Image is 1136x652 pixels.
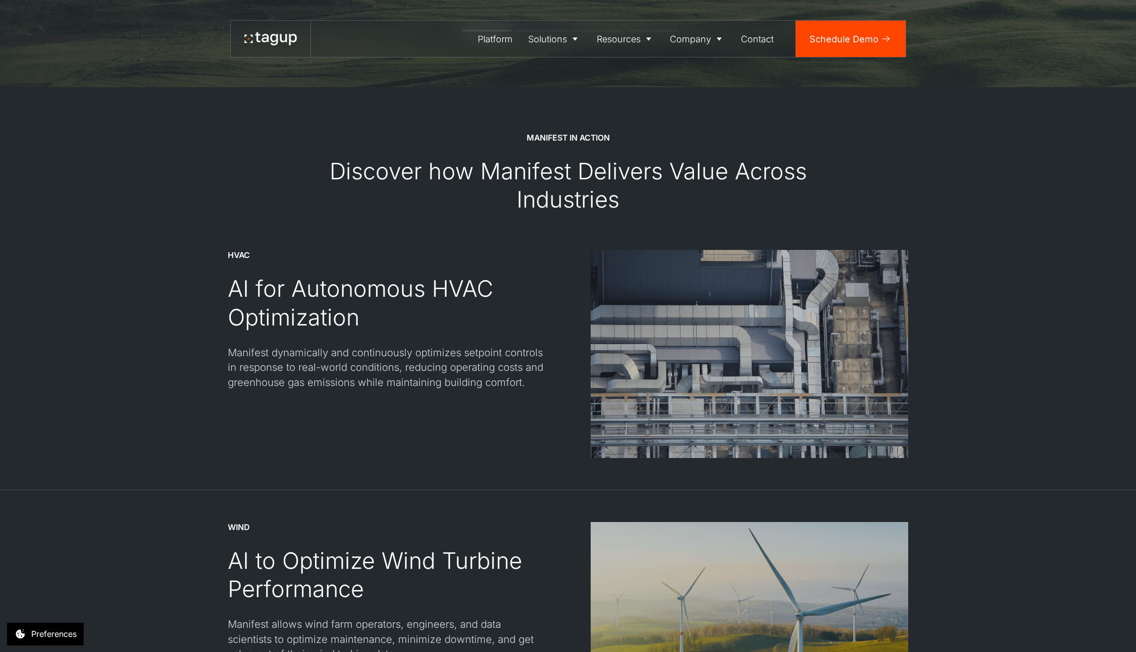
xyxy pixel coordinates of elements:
div: Manifest dynamically and continuously optimizes setpoint controls in response to real-world condi... [228,345,545,389]
a: Platform [470,21,521,57]
a: Solutions [521,21,589,57]
div: MANIFEST IN ACTION [527,133,610,144]
a: Resources [589,21,662,57]
div: Contact [741,32,774,46]
div: Company [670,32,711,46]
div: Platform [478,32,513,46]
div: WIND [228,522,249,533]
div: Schedule Demo [809,32,878,46]
div: AI for Autonomous HVAC Optimization [228,275,545,332]
div: Discover how Manifest Delivers Value Across Industries [319,157,817,214]
div: Preferences [31,628,77,640]
div: AI to Optimize Wind Turbine Performance [228,547,545,604]
div: HVAC [228,250,250,261]
a: Schedule Demo [796,21,906,57]
a: Company [662,21,733,57]
a: Contact [733,21,782,57]
div: Resources [597,32,641,46]
div: Solutions [528,32,567,46]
